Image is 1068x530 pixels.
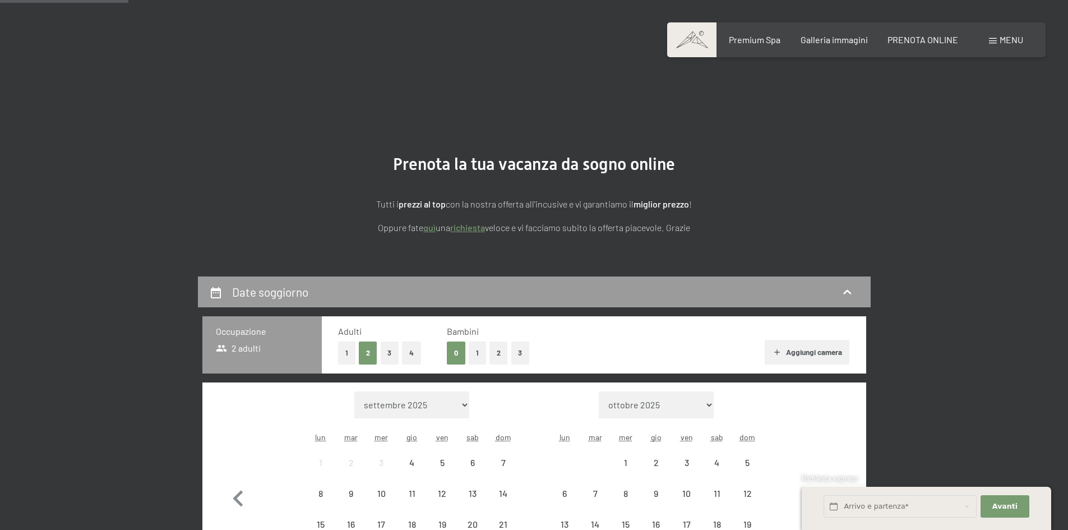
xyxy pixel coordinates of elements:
[366,478,396,509] div: arrivo/check-in non effettuabile
[397,478,427,509] div: Thu Sep 11 2025
[702,478,732,509] div: arrivo/check-in non effettuabile
[337,458,365,486] div: 2
[469,342,486,365] button: 1
[488,448,518,478] div: arrivo/check-in non effettuabile
[551,489,579,517] div: 6
[457,478,488,509] div: arrivo/check-in non effettuabile
[992,501,1018,511] span: Avanti
[549,478,580,509] div: Mon Oct 06 2025
[216,342,261,354] span: 2 adulti
[611,448,641,478] div: arrivo/check-in non effettuabile
[619,432,632,442] abbr: mercoledì
[887,34,958,45] a: PRENOTA ONLINE
[611,448,641,478] div: Wed Oct 01 2025
[641,478,671,509] div: Thu Oct 09 2025
[366,448,396,478] div: Wed Sep 03 2025
[732,448,762,478] div: Sun Oct 05 2025
[732,478,762,509] div: Sun Oct 12 2025
[1000,34,1023,45] span: Menu
[488,478,518,509] div: arrivo/check-in non effettuabile
[338,342,355,365] button: 1
[399,199,446,209] strong: prezzi al top
[702,448,732,478] div: arrivo/check-in non effettuabile
[359,342,377,365] button: 2
[733,458,761,486] div: 5
[367,458,395,486] div: 3
[336,448,366,478] div: Tue Sep 02 2025
[488,478,518,509] div: Sun Sep 14 2025
[315,432,326,442] abbr: lunedì
[672,458,700,486] div: 3
[642,489,670,517] div: 9
[232,285,308,299] h2: Date soggiorno
[366,448,396,478] div: arrivo/check-in non effettuabile
[254,220,815,235] p: Oppure fate una veloce e vi facciamo subito la offerta piacevole. Grazie
[496,432,511,442] abbr: domenica
[611,478,641,509] div: Wed Oct 08 2025
[641,478,671,509] div: arrivo/check-in non effettuabile
[397,448,427,478] div: arrivo/check-in non effettuabile
[489,458,517,486] div: 7
[436,432,449,442] abbr: venerdì
[398,458,426,486] div: 4
[459,458,487,486] div: 6
[732,448,762,478] div: arrivo/check-in non effettuabile
[450,222,485,233] a: richiesta
[612,458,640,486] div: 1
[580,478,611,509] div: arrivo/check-in non effettuabile
[801,34,868,45] a: Galleria immagini
[732,478,762,509] div: arrivo/check-in non effettuabile
[427,478,457,509] div: Fri Sep 12 2025
[589,432,602,442] abbr: martedì
[338,326,362,337] span: Adulti
[427,448,457,478] div: arrivo/check-in non effettuabile
[306,478,336,509] div: arrivo/check-in non effettuabile
[306,448,336,478] div: Mon Sep 01 2025
[393,154,675,174] span: Prenota la tua vacanza da sogno online
[703,489,731,517] div: 11
[560,432,570,442] abbr: lunedì
[466,432,479,442] abbr: sabato
[307,489,335,517] div: 8
[307,458,335,486] div: 1
[398,489,426,517] div: 11
[306,448,336,478] div: arrivo/check-in non effettuabile
[423,222,436,233] a: quì
[336,478,366,509] div: Tue Sep 09 2025
[427,448,457,478] div: Fri Sep 05 2025
[397,478,427,509] div: arrivo/check-in non effettuabile
[367,489,395,517] div: 10
[671,478,701,509] div: arrivo/check-in non effettuabile
[641,448,671,478] div: Thu Oct 02 2025
[651,432,662,442] abbr: giovedì
[581,489,609,517] div: 7
[612,489,640,517] div: 8
[216,325,308,338] h3: Occupazione
[549,478,580,509] div: arrivo/check-in non effettuabile
[671,448,701,478] div: Fri Oct 03 2025
[428,489,456,517] div: 12
[375,432,388,442] abbr: mercoledì
[402,342,421,365] button: 4
[733,489,761,517] div: 12
[459,489,487,517] div: 13
[381,342,399,365] button: 3
[580,478,611,509] div: Tue Oct 07 2025
[703,458,731,486] div: 4
[488,448,518,478] div: Sun Sep 07 2025
[981,495,1029,518] button: Avanti
[671,448,701,478] div: arrivo/check-in non effettuabile
[681,432,693,442] abbr: venerdì
[702,478,732,509] div: Sat Oct 11 2025
[366,478,396,509] div: Wed Sep 10 2025
[457,448,488,478] div: Sat Sep 06 2025
[344,432,358,442] abbr: martedì
[739,432,755,442] abbr: domenica
[337,489,365,517] div: 9
[641,448,671,478] div: arrivo/check-in non effettuabile
[729,34,780,45] a: Premium Spa
[306,478,336,509] div: Mon Sep 08 2025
